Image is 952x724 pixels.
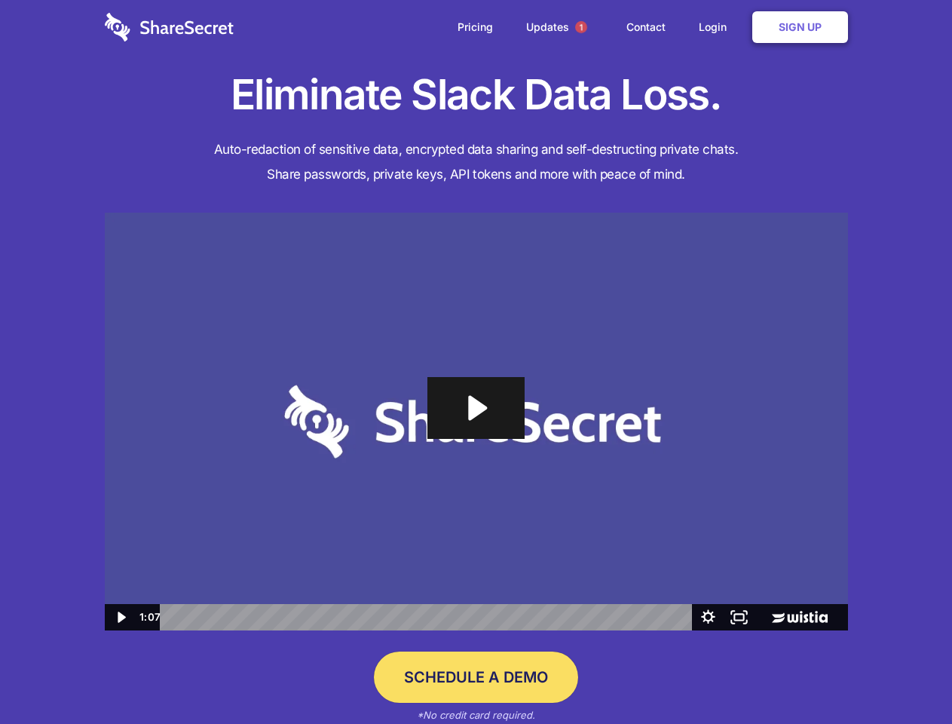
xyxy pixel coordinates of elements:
[374,652,578,703] a: Schedule a Demo
[752,11,848,43] a: Sign Up
[427,377,524,439] button: Play Video: Sharesecret Slack Extension
[105,137,848,187] h4: Auto-redaction of sensitive data, encrypted data sharing and self-destructing private chats. Shar...
[693,604,724,630] button: Show settings menu
[755,604,847,630] a: Wistia Logo -- Learn More
[105,68,848,122] h1: Eliminate Slack Data Loss.
[724,604,755,630] button: Fullscreen
[105,604,136,630] button: Play Video
[172,604,685,630] div: Playbar
[442,4,508,51] a: Pricing
[684,4,749,51] a: Login
[575,21,587,33] span: 1
[611,4,681,51] a: Contact
[105,213,848,631] img: Sharesecret
[105,13,234,41] img: logo-wordmark-white-trans-d4663122ce5f474addd5e946df7df03e33cb6a1c49d2221995e7729f52c070b2.svg
[877,649,934,706] iframe: Drift Widget Chat Controller
[417,709,535,721] em: *No credit card required.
